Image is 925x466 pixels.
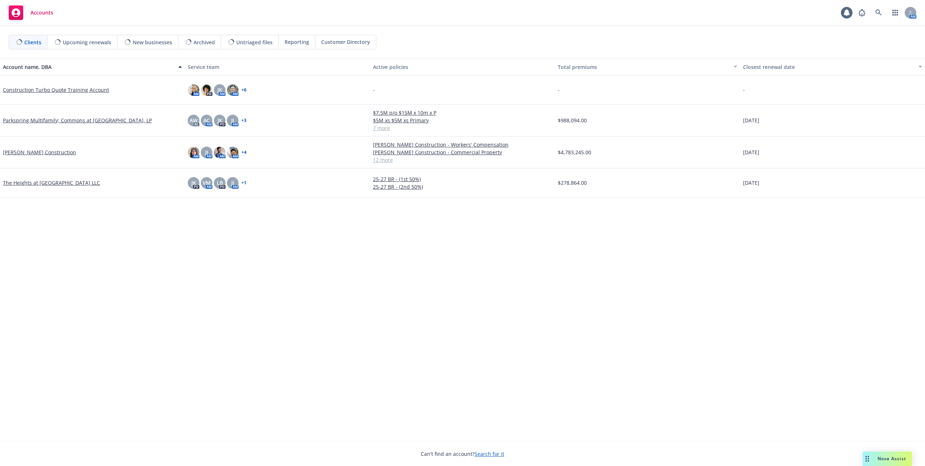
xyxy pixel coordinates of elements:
[373,156,552,164] a: 12 more
[373,109,552,116] a: $7.5M p/o $15M x 10m x P
[743,179,759,187] span: [DATE]
[190,116,198,124] span: AW
[558,63,729,71] div: Total premiums
[878,455,906,462] span: Nova Assist
[188,63,367,71] div: Service team
[24,38,41,46] span: Clients
[558,86,560,94] span: -
[194,38,215,46] span: Archived
[241,181,246,185] a: + 1
[6,3,56,23] a: Accounts
[227,84,238,96] img: photo
[743,116,759,124] span: [DATE]
[373,175,552,183] a: 25-27 BR - (1st 50%)
[133,38,172,46] span: New businesses
[558,179,587,187] span: $278,864.00
[863,451,872,466] div: Drag to move
[3,86,109,94] a: Construction Turbo Quote Training Account
[373,183,552,191] a: 25-27 BR - (2nd 50%)
[855,5,869,20] a: Report a Bug
[863,451,912,466] button: Nova Assist
[743,148,759,156] span: [DATE]
[3,116,152,124] a: Parkspring Multifamily; Commons at [GEOGRAPHIC_DATA], LP
[227,147,238,158] img: photo
[871,5,886,20] a: Search
[370,58,555,75] button: Active policies
[203,179,211,187] span: VM
[555,58,740,75] button: Total premiums
[231,116,234,124] span: JJ
[231,179,234,187] span: JJ
[285,38,309,46] span: Reporting
[30,10,53,16] span: Accounts
[3,148,76,156] a: [PERSON_NAME] Construction
[241,118,246,123] a: + 3
[373,116,552,124] a: $5M xs $5M xs Primary
[217,86,222,94] span: JK
[888,5,903,20] a: Switch app
[474,450,504,457] a: Search for it
[373,141,552,148] a: [PERSON_NAME] Construction - Workers' Compensation
[205,148,208,156] span: JJ
[321,38,370,46] span: Customer Directory
[217,179,223,187] span: LB
[740,58,925,75] button: Closest renewal date
[217,116,222,124] span: JK
[201,84,212,96] img: photo
[214,147,225,158] img: photo
[421,450,504,458] span: Can't find an account?
[743,63,914,71] div: Closest renewal date
[373,86,375,94] span: -
[241,150,246,155] a: + 4
[743,86,745,94] span: -
[373,148,552,156] a: [PERSON_NAME] Construction - Commercial Property
[558,116,587,124] span: $988,094.00
[236,38,273,46] span: Untriaged files
[373,124,552,132] a: 7 more
[3,179,100,187] a: The Heights at [GEOGRAPHIC_DATA] LLC
[558,148,591,156] span: $4,783,245.00
[185,58,370,75] button: Service team
[3,63,174,71] div: Account name, DBA
[203,116,210,124] span: AC
[373,63,552,71] div: Active policies
[63,38,111,46] span: Upcoming renewals
[188,84,199,96] img: photo
[191,179,196,187] span: JK
[188,147,199,158] img: photo
[241,88,246,92] a: + 6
